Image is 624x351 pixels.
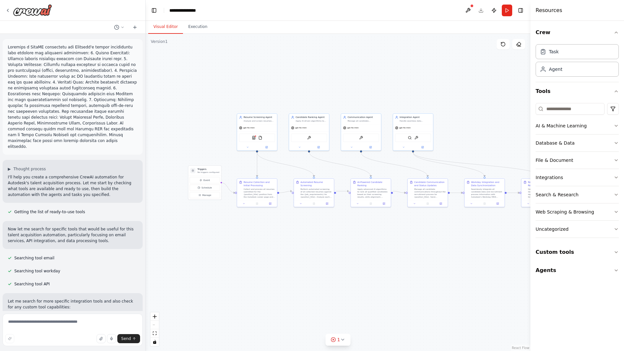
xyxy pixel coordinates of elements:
[197,171,219,174] p: No triggers configured
[203,178,210,182] span: Event
[399,116,431,119] div: Integration Agent
[255,152,259,177] g: Edge from 73334dc6-65a1-4fc4-b5b9-83fa0adf7b1c to fd7dd95b-22ac-4881-ab6b-16f165bcbdeb
[536,169,619,186] button: Integrations
[8,226,137,244] p: Now let me search for specific tools that would be useful for this talent acquisition automation,...
[549,48,559,55] div: Task
[536,203,619,220] button: Web Scraping & Browsing
[243,188,275,198] div: Collect and process all resumes submitted for the {position_title} position from the Autodesk car...
[359,152,429,177] g: Edge from 82f37383-d89d-485f-9b03-d1ab10eb5f94 to 99c5ebe4-6229-466b-a9a7-22360b88a3cd
[255,152,316,177] g: Edge from 73334dc6-65a1-4fc4-b5b9-83fa0adf7b1c to 349ab945-0b5f-49f9-a378-0ad38346320a
[307,136,311,140] img: Notion MCP Server
[536,100,619,243] div: Tools
[183,20,213,34] button: Execution
[536,140,575,146] div: Database & Data
[536,135,619,151] button: Database & Data
[14,209,85,214] span: Getting the list of ready-to-use tools
[243,116,275,119] div: Resume Screening Agent
[14,255,54,261] span: Searching tool email
[130,23,140,31] button: Start a new chat
[492,201,503,205] button: Open in side panel
[536,209,594,215] div: Web Scraping & Browsing
[341,113,381,151] div: Communication AgentManage all candidate communications for {position_title} applications, includi...
[14,281,50,287] span: Searching tool API
[307,201,321,205] button: No output available
[516,6,525,15] button: Hide right sidebar
[347,126,358,129] span: gpt-4o-mini
[536,152,619,169] button: File & Document
[243,181,275,187] div: Resume Collection and Initial Processing
[243,120,275,122] div: Analyze and screen resumes submitted for {position_title} at Autodesk, extracting key qualificati...
[536,6,562,14] h4: Resources
[197,168,219,171] h3: Triggers
[378,201,389,205] button: Open in side panel
[8,44,137,149] p: Loremips d SitaME consectetu adi Elitsedd'e tempor incididuntu labo etdolore mag aliquaeni admini...
[243,126,254,129] span: gpt-4o-mini
[464,178,505,207] div: Workday Integration and Data SynchronizationSeamlessly integrate all candidate data and recruitme...
[13,166,46,172] span: Thought process
[399,120,431,122] div: Handle seamless data synchronization between the talent acquisition automation and Workday HRIS s...
[347,120,379,122] div: Manage all candidate communications for {position_title} applications, including automated status...
[450,191,462,194] g: Edge from 99c5ebe4-6229-466b-a9a7-22360b88a3cd to 2ff1e0d1-d934-4a4c-8ffa-31adb59fc064
[408,136,412,140] img: SerperDevTool
[421,201,435,205] button: No output available
[411,152,543,177] g: Edge from aa3ae919-2e8d-400f-a676-24abac0e1651 to 04c6ca24-0c56-46b8-b17e-8a37ff9c5525
[536,174,563,181] div: Integrations
[14,268,60,274] span: Searching tool workday
[237,178,277,207] div: Resume Collection and Initial ProcessingCollect and process all resumes submitted for the {positi...
[361,145,380,149] button: Open in side panel
[413,145,432,149] button: Open in side panel
[536,123,587,129] div: AI & Machine Learning
[149,6,159,15] button: Hide left sidebar
[97,334,106,343] button: Upload files
[307,152,372,177] g: Edge from 924ceafe-6580-4575-803a-94feeef6ff5b to 33392f65-56a2-4c6d-9aa8-8a011a899488
[536,117,619,134] button: AI & Machine Learning
[399,126,410,129] span: gpt-4o-mini
[13,4,52,16] img: Logo
[414,181,446,187] div: Candidate Communication and Status Updates
[364,201,378,205] button: No output available
[407,178,448,207] div: Candidate Communication and Status UpdatesManage all candidate communications throughout the recr...
[8,166,46,172] button: ▶Thought process
[336,189,349,193] g: Edge from 349ab945-0b5f-49f9-a378-0ad38346320a to 33392f65-56a2-4c6d-9aa8-8a011a899488
[536,221,619,238] button: Uncategorized
[414,188,446,198] div: Manage all candidate communications throughout the recruitment process for {position_title}. Send...
[295,120,327,122] div: Apply AI-driven algorithms to rank candidates for {position_title} based on their resume screenin...
[414,136,418,140] img: SerperScrapeWebsiteTool
[8,166,11,172] span: ▶
[107,334,116,343] button: Click to speak your automation idea
[111,23,127,31] button: Switch to previous chat
[117,334,140,343] button: Send
[201,186,212,189] span: Schedule
[8,298,137,310] p: Let me search for more specific integration tools and also check for any custom tool capabilities:
[536,261,619,279] button: Agents
[309,145,328,149] button: Open in side panel
[478,201,491,205] button: No output available
[536,226,568,232] div: Uncategorized
[521,178,562,207] div: Recruitment Analytics and ReportingGenerate comprehensive recruitment analytics and reports for t...
[5,334,14,343] button: Improve this prompt
[188,165,221,200] div: TriggersNo triggers configuredEventScheduleManage
[411,152,486,177] g: Edge from aa3ae919-2e8d-400f-a676-24abac0e1651 to 2ff1e0d1-d934-4a4c-8ffa-31adb59fc064
[189,177,220,183] button: Event
[357,181,389,187] div: AI-Powered Candidate Ranking
[202,193,211,197] span: Manage
[121,336,131,341] span: Send
[536,243,619,261] button: Custom tools
[536,157,573,163] div: File & Document
[471,181,502,187] div: Workday Integration and Data Synchronization
[279,189,292,194] g: Edge from fd7dd95b-22ac-4881-ab6b-16f165bcbdeb to 349ab945-0b5f-49f9-a378-0ad38346320a
[512,346,529,350] a: React Flow attribution
[8,174,137,198] p: I'll help you create a comprehensive CrewAI automation for Autodesk's talent acquisition process....
[536,42,619,82] div: Crew
[471,188,502,198] div: Seamlessly integrate all candidate data and recruitment process information with Autodesk's Workd...
[300,181,332,187] div: Automated Resume Screening
[357,188,389,198] div: Apply advanced AI algorithms to rank all qualified candidates based on their screening results, s...
[150,312,159,321] button: zoom in
[293,178,334,207] div: Automated Resume ScreeningPerform automated screening of all collected resumes against the {job_r...
[393,189,406,194] g: Edge from 33392f65-56a2-4c6d-9aa8-8a011a899488 to 99c5ebe4-6229-466b-a9a7-22360b88a3cd
[150,312,159,346] div: React Flow controls
[221,181,235,194] g: Edge from triggers to fd7dd95b-22ac-4881-ab6b-16f165bcbdeb
[350,178,391,207] div: AI-Powered Candidate RankingApply advanced AI algorithms to rank all qualified candidates based o...
[435,201,446,205] button: Open in side panel
[347,116,379,119] div: Communication Agent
